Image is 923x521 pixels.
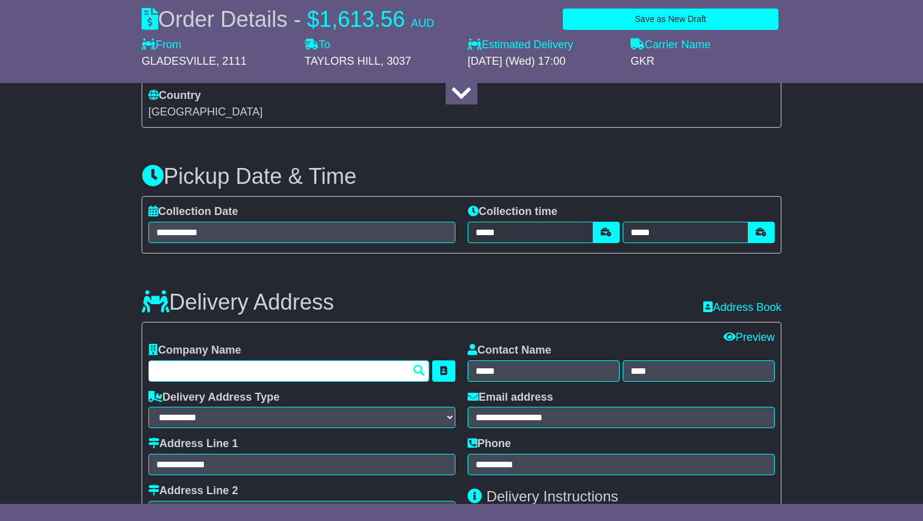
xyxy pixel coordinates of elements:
div: Order Details - [142,6,434,32]
label: Email address [468,391,553,404]
button: Save as New Draft [563,9,778,30]
span: , 3037 [380,55,411,67]
label: Collection time [468,205,557,219]
label: Address Line 1 [148,437,238,451]
a: Preview [723,331,775,343]
span: GLADESVILLE [142,55,216,67]
span: [GEOGRAPHIC_DATA] [148,106,262,118]
label: Company Name [148,344,241,357]
span: AUD [411,17,434,29]
label: Address Line 2 [148,484,238,498]
span: TAYLORS HILL [305,55,380,67]
span: 1,613.56 [319,7,405,32]
label: From [142,38,181,52]
label: Contact Name [468,344,551,357]
label: Phone [468,437,511,451]
label: Estimated Delivery [468,38,618,52]
label: Country [148,89,201,103]
label: To [305,38,330,52]
label: Collection Date [148,205,238,219]
h3: Pickup Date & Time [142,164,781,189]
div: GKR [631,55,781,68]
span: $ [307,7,319,32]
h3: Delivery Address [142,290,334,315]
span: , 2111 [216,55,247,67]
label: Carrier Name [631,38,711,52]
a: Address Book [703,301,781,313]
span: Delivery Instructions [487,488,618,505]
div: [DATE] (Wed) 17:00 [468,55,618,68]
label: Delivery Address Type [148,391,280,404]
